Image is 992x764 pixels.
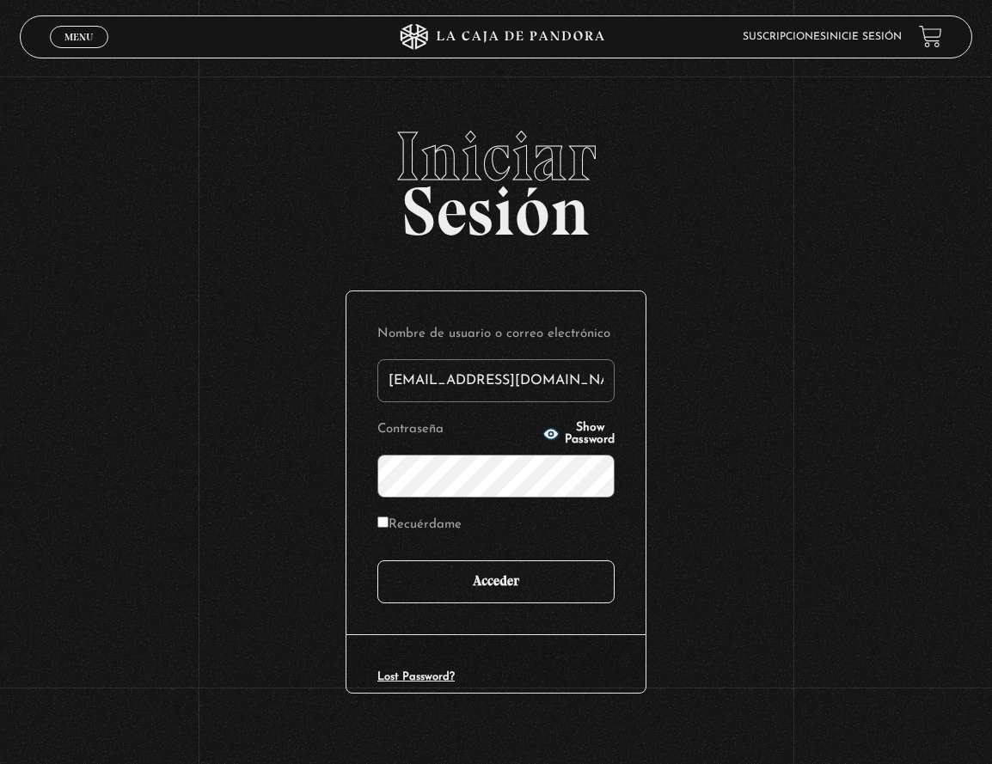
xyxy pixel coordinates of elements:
span: Show Password [565,422,615,446]
label: Contraseña [377,418,537,441]
a: Suscripciones [743,32,826,42]
span: Menu [64,32,93,42]
a: Inicie sesión [826,32,902,42]
label: Nombre de usuario o correo electrónico [377,322,615,345]
button: Show Password [542,422,615,446]
input: Recuérdame [377,516,389,528]
a: View your shopping cart [919,25,942,48]
h2: Sesión [20,122,972,232]
span: Cerrar [58,46,99,58]
label: Recuérdame [377,513,462,536]
a: Lost Password? [377,671,455,682]
span: Iniciar [20,122,972,191]
input: Acceder [377,560,615,603]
